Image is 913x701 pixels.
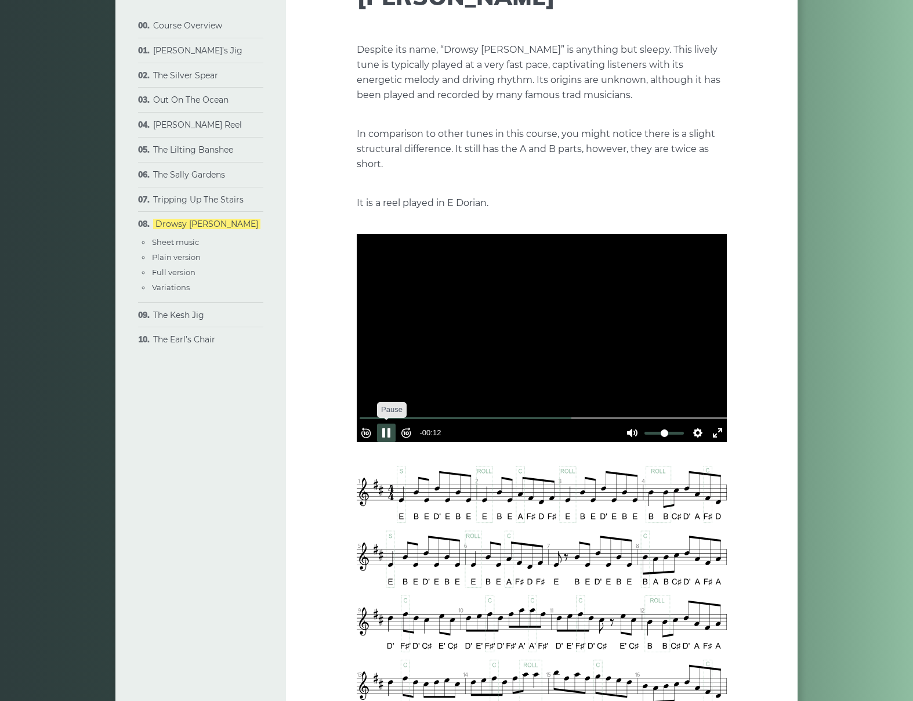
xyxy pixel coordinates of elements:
[152,237,199,247] a: Sheet music
[357,196,727,211] p: It is a reel played in E Dorian.
[153,144,233,155] a: The Lilting Banshee
[357,42,727,103] p: Despite its name, “Drowsy [PERSON_NAME]” is anything but sleepy. This lively tune is typically pl...
[153,70,218,81] a: The Silver Spear
[153,310,204,320] a: The Kesh Jig
[153,20,222,31] a: Course Overview
[152,268,195,277] a: Full version
[153,334,215,345] a: The Earl’s Chair
[357,127,727,172] p: In comparison to other tunes in this course, you might notice there is a slight structural differ...
[152,252,201,262] a: Plain version
[153,169,225,180] a: The Sally Gardens
[153,194,244,205] a: Tripping Up The Stairs
[153,120,242,130] a: [PERSON_NAME] Reel
[153,219,260,229] a: Drowsy [PERSON_NAME]
[153,45,242,56] a: [PERSON_NAME]’s Jig
[152,283,190,292] a: Variations
[153,95,229,105] a: Out On The Ocean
